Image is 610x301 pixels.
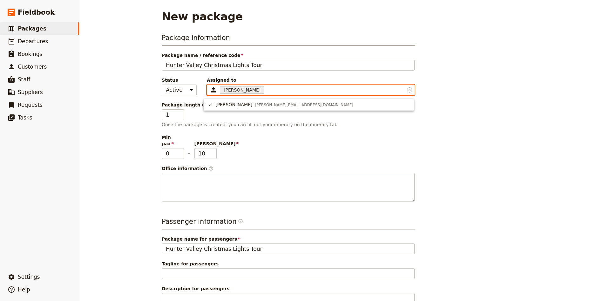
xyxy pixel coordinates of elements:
[215,101,252,108] span: [PERSON_NAME]
[162,77,197,83] span: Status
[194,140,217,147] span: [PERSON_NAME]
[162,165,415,172] span: Office information
[18,76,30,83] span: Staff
[18,8,55,17] span: Fieldbook
[18,25,46,32] span: Packages
[162,236,415,242] span: Package name for passengers
[162,33,415,46] h3: Package information
[162,285,415,292] span: Description for passengers
[162,243,415,254] input: Package name for passengers
[162,60,415,71] input: Package name / reference code
[162,121,415,128] p: Once the package is created, you can fill out your itinerary on the itinerary tab
[18,102,43,108] span: Requests
[208,166,213,171] span: ​
[162,268,415,279] input: Tagline for passengers
[162,52,415,58] span: Package name / reference code
[162,102,415,108] span: Package length (days)
[18,286,30,293] span: Help
[162,173,415,202] textarea: Office information​
[18,64,47,70] span: Customers
[162,109,184,120] input: Package length (days)
[207,77,415,83] span: Assigned to
[204,100,414,109] button: [PERSON_NAME][PERSON_NAME][EMAIL_ADDRESS][DOMAIN_NAME]
[162,134,184,147] span: Min pax
[162,261,415,267] span: Tagline for passengers
[18,89,43,95] span: Suppliers
[18,114,32,121] span: Tasks
[18,51,42,57] span: Bookings
[18,38,48,44] span: Departures
[255,102,353,107] span: [PERSON_NAME][EMAIL_ADDRESS][DOMAIN_NAME]
[162,85,197,95] select: Status
[238,219,243,224] span: ​
[266,86,267,94] input: Assigned to[PERSON_NAME]Clear input
[224,87,261,93] span: [PERSON_NAME]
[238,219,243,226] span: ​
[407,85,412,95] button: Clear input
[188,149,191,159] span: –
[18,274,40,280] span: Settings
[194,148,217,159] input: [PERSON_NAME]
[162,10,243,23] h1: New package
[162,217,415,229] h3: Passenger information
[162,148,184,159] input: Min pax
